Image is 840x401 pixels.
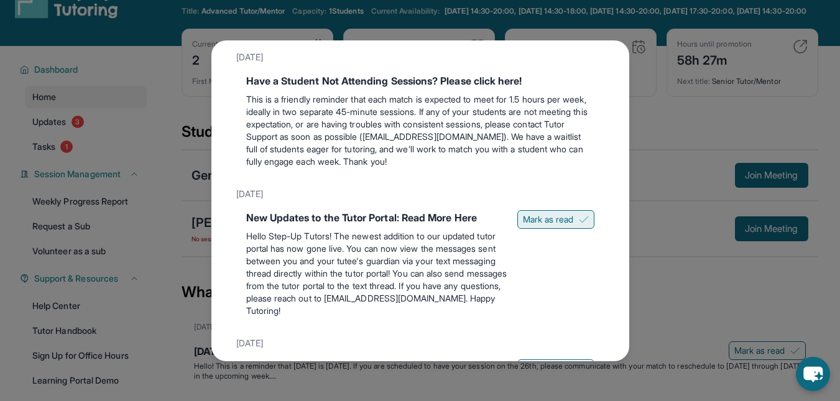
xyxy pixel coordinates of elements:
[517,210,594,229] button: Mark as read
[246,230,507,317] p: Hello Step-Up Tutors! The newest addition to our updated tutor portal has now gone live. You can ...
[246,210,507,225] div: New Updates to the Tutor Portal: Read More Here
[236,332,604,354] div: [DATE]
[246,73,594,88] div: Have a Student Not Attending Sessions? Please click here!
[246,359,507,374] div: [DATE] & Tutoring - Click to Read More
[517,359,594,378] button: Mark as read
[523,213,574,226] span: Mark as read
[579,214,589,224] img: Mark as read
[796,357,830,391] button: chat-button
[236,46,604,68] div: [DATE]
[236,183,604,205] div: [DATE]
[246,93,594,168] p: This is a friendly reminder that each match is expected to meet for 1.5 hours per week, ideally i...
